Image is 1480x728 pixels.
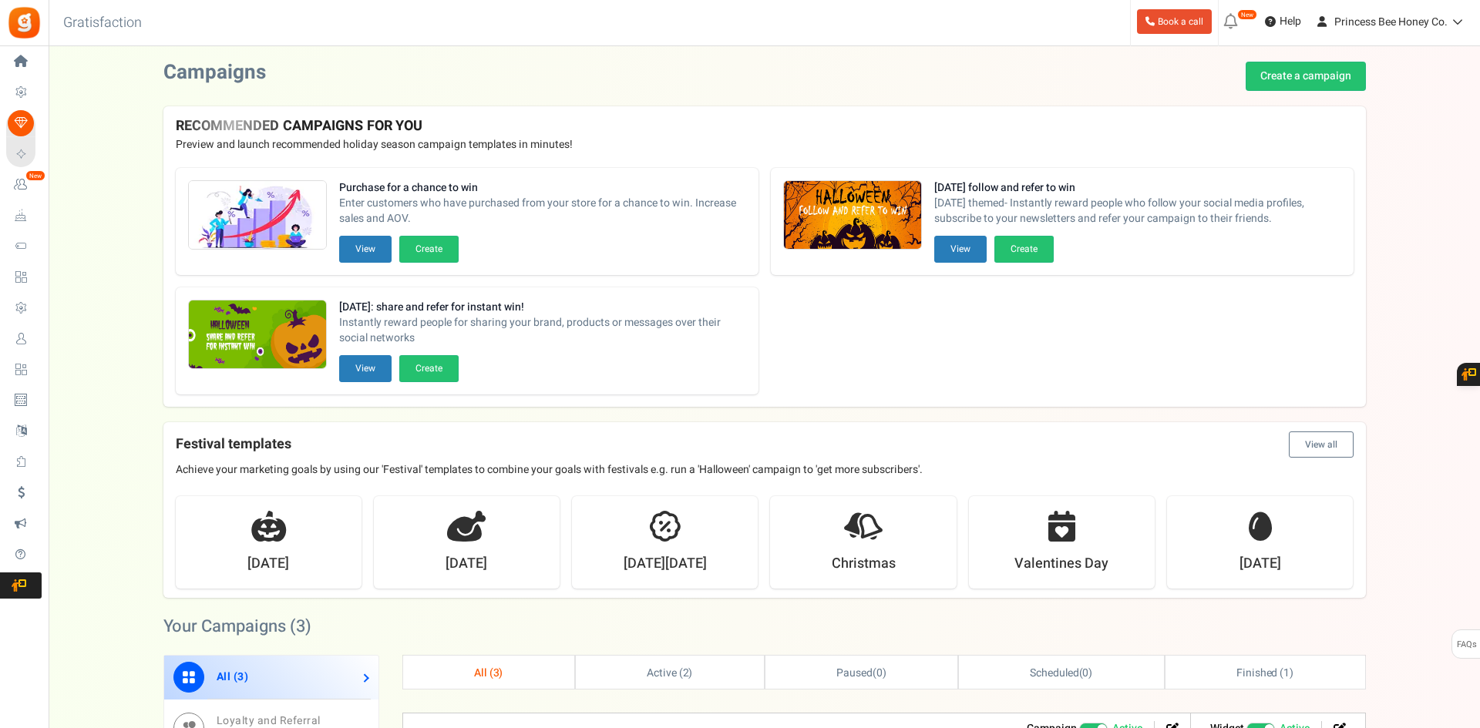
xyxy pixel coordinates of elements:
[339,236,392,263] button: View
[176,462,1354,478] p: Achieve your marketing goals by using our 'Festival' templates to combine your goals with festiva...
[6,172,42,198] a: New
[339,355,392,382] button: View
[1283,665,1290,681] span: 1
[189,300,326,370] img: Recommended Campaigns
[1246,62,1366,91] a: Create a campaign
[1239,554,1281,574] strong: [DATE]
[176,119,1354,134] h4: RECOMMENDED CAMPAIGNS FOR YOU
[446,554,487,574] strong: [DATE]
[1082,665,1088,681] span: 0
[339,300,746,315] strong: [DATE]: share and refer for instant win!
[1237,9,1257,20] em: New
[217,669,249,685] span: All ( )
[836,665,886,681] span: ( )
[247,554,289,574] strong: [DATE]
[1236,665,1293,681] span: Finished ( )
[624,554,707,574] strong: [DATE][DATE]
[784,181,921,250] img: Recommended Campaigns
[934,180,1341,196] strong: [DATE] follow and refer to win
[1259,9,1307,34] a: Help
[163,62,266,84] h2: Campaigns
[493,665,499,681] span: 3
[1137,9,1212,34] a: Book a call
[1289,431,1354,458] button: View all
[1014,554,1108,574] strong: Valentines Day
[1456,630,1477,659] span: FAQs
[1030,665,1092,681] span: ( )
[876,665,883,681] span: 0
[296,614,305,639] span: 3
[7,5,42,40] img: Gratisfaction
[934,196,1341,226] span: [DATE] themed- Instantly reward people who follow your social media profiles, subscribe to your n...
[399,236,459,263] button: Create
[994,236,1054,263] button: Create
[237,669,244,685] span: 3
[25,170,45,181] em: New
[836,665,873,681] span: Paused
[934,236,987,263] button: View
[339,315,746,346] span: Instantly reward people for sharing your brand, products or messages over their social networks
[399,355,459,382] button: Create
[832,554,896,574] strong: Christmas
[683,665,689,681] span: 2
[1030,665,1079,681] span: Scheduled
[176,137,1354,153] p: Preview and launch recommended holiday season campaign templates in minutes!
[189,181,326,250] img: Recommended Campaigns
[176,431,1354,458] h4: Festival templates
[339,180,746,196] strong: Purchase for a chance to win
[46,8,159,39] h3: Gratisfaction
[1334,14,1448,30] span: Princess Bee Honey Co.
[1276,14,1301,29] span: Help
[163,619,311,634] h2: Your Campaigns ( )
[474,665,503,681] span: All ( )
[339,196,746,226] span: Enter customers who have purchased from your store for a chance to win. Increase sales and AOV.
[647,665,693,681] span: Active ( )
